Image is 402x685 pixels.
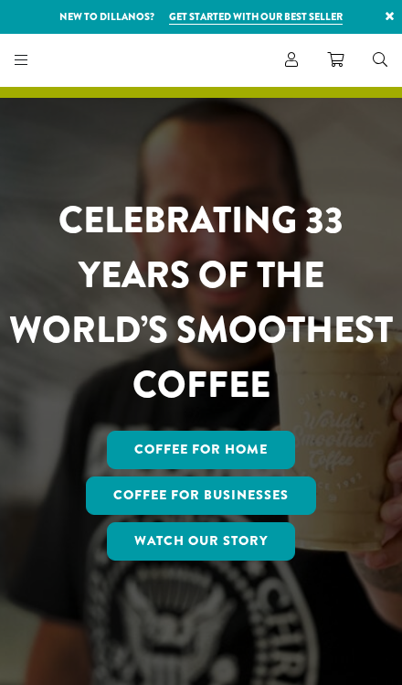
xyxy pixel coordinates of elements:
a: Coffee For Businesses [86,476,316,515]
h1: CELEBRATING 33 YEARS OF THE WORLD’S SMOOTHEST COFFEE [9,193,393,412]
a: Search [358,45,402,75]
a: Get started with our best seller [169,9,343,25]
a: Coffee for Home [107,431,295,469]
a: Watch Our Story [107,522,295,561]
